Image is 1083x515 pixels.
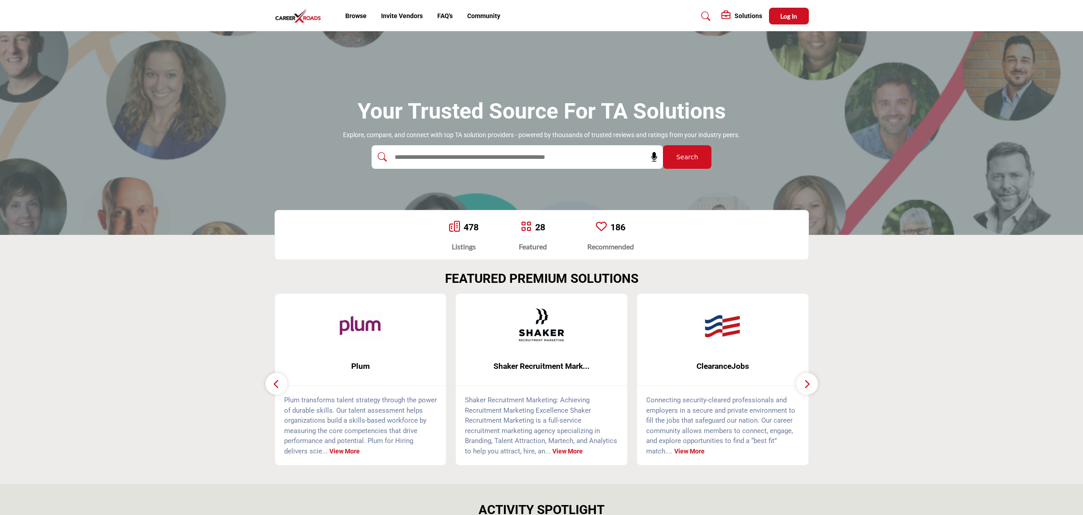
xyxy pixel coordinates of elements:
a: Search [692,9,716,24]
img: Shaker Recruitment Marketing [519,303,564,348]
p: Plum transforms talent strategy through the power of durable skills. Our talent assessment helps ... [284,395,437,456]
a: Go to Recommended [596,221,607,234]
div: Recommended [587,241,634,252]
p: Explore, compare, and connect with top TA solution providers - powered by thousands of trusted re... [343,131,740,140]
span: Search [676,153,698,162]
b: Plum [289,354,433,378]
div: Listings [449,241,479,252]
button: Search [663,145,711,169]
span: Log In [780,12,797,20]
h5: Solutions [735,12,762,20]
a: 478 [464,222,479,233]
p: Connecting security-cleared professionals and employers in a secure and private environment to fi... [646,395,799,456]
a: Invite Vendors [381,12,423,19]
a: View More [552,448,583,455]
a: ClearanceJobs [637,354,808,378]
h1: Your Trusted Source for TA Solutions [358,97,726,125]
a: 28 [535,222,545,233]
a: Shaker Recruitment Mark... [456,354,627,378]
b: ClearanceJobs [651,354,795,378]
p: Shaker Recruitment Marketing: Achieving Recruitment Marketing Excellence Shaker Recruitment Marke... [465,395,618,456]
span: Plum [289,360,433,372]
a: Community [467,12,500,19]
span: ClearanceJobs [651,360,795,372]
a: View More [329,448,360,455]
span: ... [545,447,551,455]
a: View More [674,448,705,455]
div: Featured [519,241,547,252]
a: Browse [345,12,367,19]
button: Log In [769,8,809,24]
h2: FEATURED PREMIUM SOLUTIONS [445,271,638,286]
img: ClearanceJobs [700,303,745,348]
a: 186 [610,222,625,233]
img: Site Logo [275,9,326,24]
img: Plum [338,303,383,348]
span: ... [667,447,672,455]
a: Plum [275,354,446,378]
a: Go to Featured [521,221,532,234]
div: Solutions [721,11,762,22]
b: Shaker Recruitment Marketing [469,354,614,378]
span: ... [322,447,328,455]
span: Shaker Recruitment Mark... [469,360,614,372]
a: FAQ's [437,12,453,19]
